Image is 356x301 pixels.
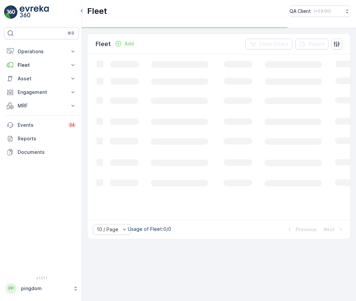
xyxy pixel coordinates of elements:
[285,225,317,234] button: Previous
[128,226,171,233] p: Usage of Fleet : 0/0
[314,8,331,14] p: ( +03:00 )
[4,58,79,72] button: Fleet
[323,226,335,233] p: Next
[295,39,329,49] button: Export
[290,5,351,17] button: QA Client(+03:00)
[18,102,65,109] p: MRF
[18,135,76,142] p: Reports
[6,283,17,294] div: PP
[18,62,65,68] p: Fleet
[20,5,49,19] img: logo_light-DOdMpM7g.png
[96,39,111,49] p: Fleet
[18,89,65,96] p: Engagement
[87,6,107,17] p: Fleet
[4,5,18,19] img: logo
[4,281,79,296] button: PPpingdom
[112,40,137,48] button: Add
[4,118,79,132] a: Events34
[4,132,79,145] a: Reports
[18,75,65,82] p: Asset
[18,149,76,156] p: Documents
[69,122,75,128] p: 34
[309,41,324,47] p: Export
[67,31,74,36] p: ⌘B
[290,8,311,15] p: QA Client
[4,99,79,113] button: MRF
[4,45,79,58] button: Operations
[323,225,345,234] button: Next
[259,41,289,47] p: Clear Filters
[18,122,64,128] p: Events
[4,276,79,280] span: v 1.51.1
[18,48,65,55] p: Operations
[4,85,79,99] button: Engagement
[4,145,79,159] a: Documents
[21,285,70,292] p: pingdom
[296,226,317,233] p: Previous
[4,72,79,85] button: Asset
[124,40,134,47] p: Add
[245,39,293,49] button: Clear Filters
